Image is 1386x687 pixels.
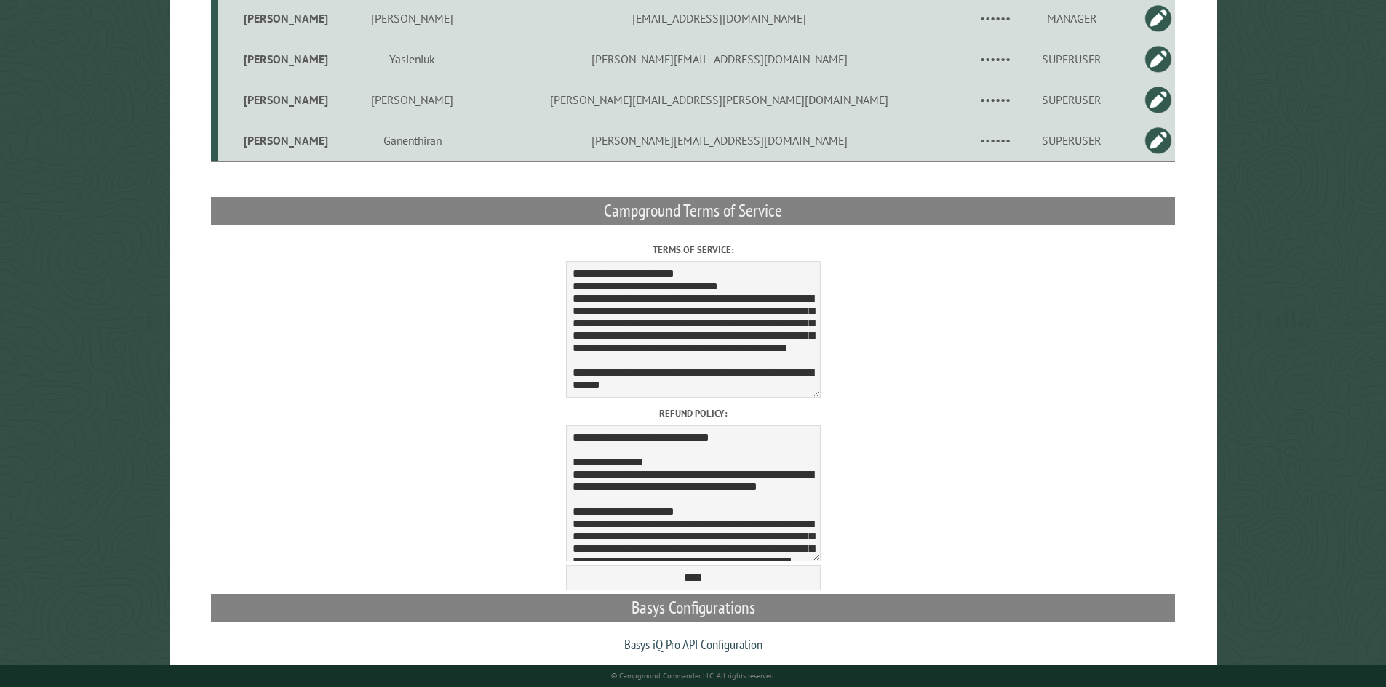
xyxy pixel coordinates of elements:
[1029,133,1115,148] div: SUPERUSER
[218,39,351,79] td: [PERSON_NAME]
[474,79,964,120] td: [PERSON_NAME][EMAIL_ADDRESS][PERSON_NAME][DOMAIN_NAME]
[964,79,1026,120] td: ••••••
[211,636,1176,652] h3: Basys iQ Pro API Configuration
[1029,11,1115,25] div: MANAGER
[350,39,474,79] td: Yasieniuk
[211,197,1176,225] h2: Campground Terms of Service
[964,39,1026,79] td: ••••••
[611,671,776,680] small: © Campground Commander LLC. All rights reserved.
[211,406,1176,420] label: Refund policy:
[666,663,1115,677] label: Processing URL
[218,79,351,120] td: [PERSON_NAME]
[218,120,351,161] td: [PERSON_NAME]
[350,79,474,120] td: [PERSON_NAME]
[964,120,1026,161] td: ••••••
[474,39,964,79] td: [PERSON_NAME][EMAIL_ADDRESS][DOMAIN_NAME]
[1029,92,1115,107] div: SUPERUSER
[474,120,964,161] td: [PERSON_NAME][EMAIL_ADDRESS][DOMAIN_NAME]
[1029,52,1115,66] div: SUPERUSER
[213,663,661,677] label: API Key
[350,120,474,161] td: Ganenthiran
[211,594,1176,622] h2: Basys Configurations
[211,243,1176,257] label: Terms of service:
